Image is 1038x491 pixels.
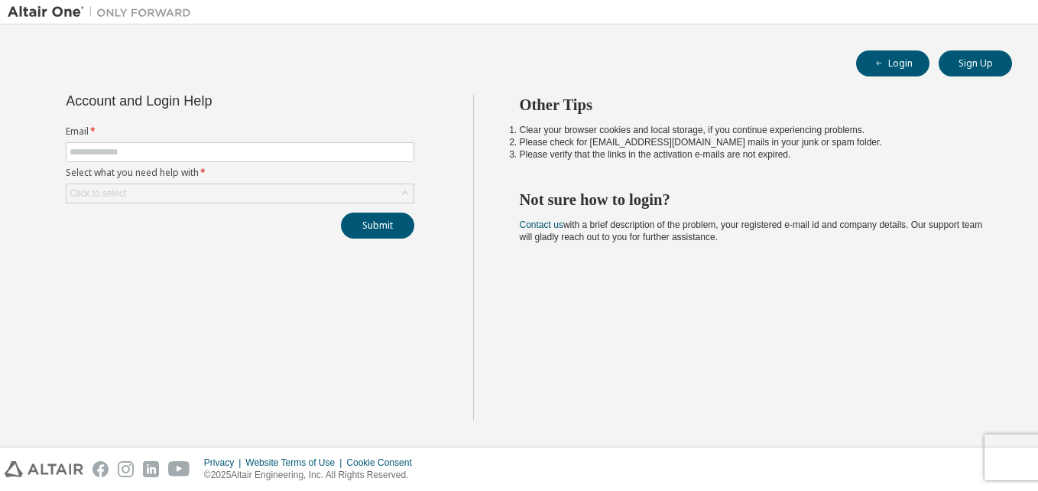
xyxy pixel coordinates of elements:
[520,95,985,115] h2: Other Tips
[70,187,126,200] div: Click to select
[520,219,983,242] span: with a brief description of the problem, your registered e-mail id and company details. Our suppo...
[341,213,414,239] button: Submit
[520,190,985,210] h2: Not sure how to login?
[118,461,134,477] img: instagram.svg
[66,125,414,138] label: Email
[939,50,1012,76] button: Sign Up
[168,461,190,477] img: youtube.svg
[856,50,929,76] button: Login
[520,219,563,230] a: Contact us
[5,461,83,477] img: altair_logo.svg
[8,5,199,20] img: Altair One
[520,148,985,161] li: Please verify that the links in the activation e-mails are not expired.
[204,469,421,482] p: © 2025 Altair Engineering, Inc. All Rights Reserved.
[66,184,414,203] div: Click to select
[245,457,346,469] div: Website Terms of Use
[346,457,420,469] div: Cookie Consent
[66,95,345,107] div: Account and Login Help
[66,167,414,179] label: Select what you need help with
[204,457,245,469] div: Privacy
[520,136,985,148] li: Please check for [EMAIL_ADDRESS][DOMAIN_NAME] mails in your junk or spam folder.
[143,461,159,477] img: linkedin.svg
[520,124,985,136] li: Clear your browser cookies and local storage, if you continue experiencing problems.
[92,461,109,477] img: facebook.svg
